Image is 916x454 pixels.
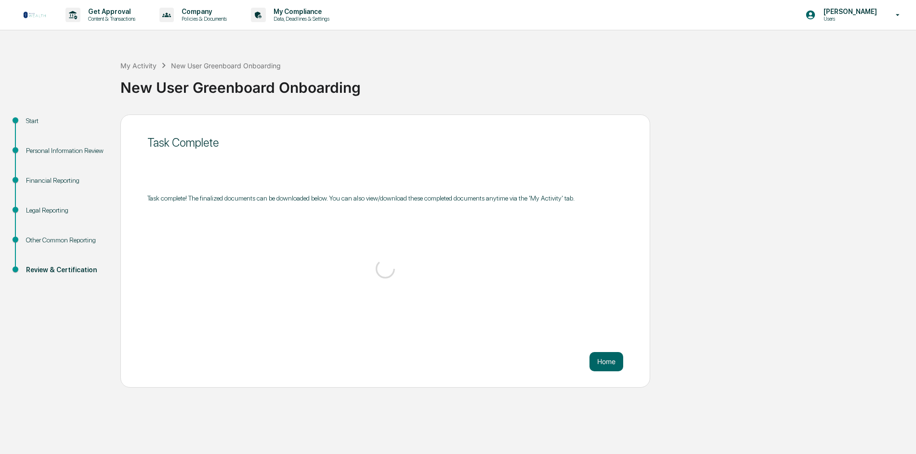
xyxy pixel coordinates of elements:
div: Task Complete [147,136,623,150]
p: Users [816,15,882,22]
p: Policies & Documents [174,15,232,22]
div: My Activity [120,62,157,70]
div: New User Greenboard Onboarding [120,71,911,96]
p: Data, Deadlines & Settings [266,15,334,22]
div: Start [26,116,105,126]
div: Financial Reporting [26,176,105,186]
p: My Compliance [266,8,334,15]
button: Home [589,352,623,371]
div: Review & Certification [26,265,105,275]
p: Company [174,8,232,15]
div: Task complete! The finalized documents can be downloaded below. You can also view/download these ... [147,194,623,202]
div: Personal Information Review [26,146,105,156]
p: [PERSON_NAME] [816,8,882,15]
div: Legal Reporting [26,205,105,215]
p: Get Approval [80,8,140,15]
p: Content & Transactions [80,15,140,22]
img: logo [23,11,46,19]
div: Other Common Reporting [26,235,105,245]
div: New User Greenboard Onboarding [171,62,281,70]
